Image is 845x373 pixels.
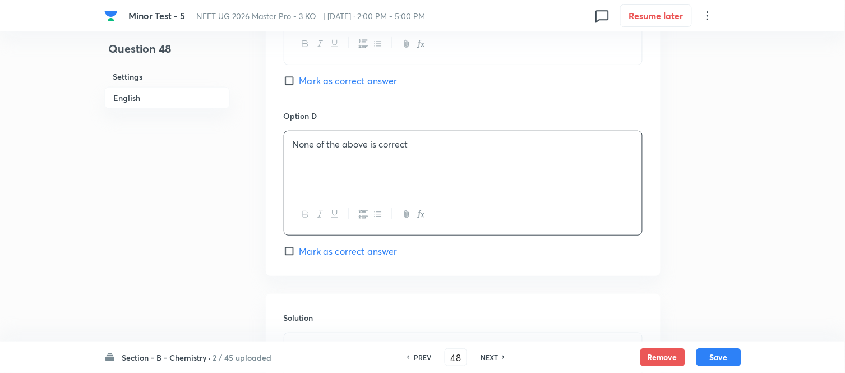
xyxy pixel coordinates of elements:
[104,87,230,109] h6: English
[284,312,643,324] h6: Solution
[196,11,425,21] span: NEET UG 2026 Master Pro - 3 KO... | [DATE] · 2:00 PM - 5:00 PM
[299,245,398,258] span: Mark as correct answer
[696,348,741,366] button: Save
[104,9,120,22] a: Company Logo
[293,138,634,151] p: None of the above is correct
[213,352,272,363] h6: 2 / 45 uploaded
[104,66,230,87] h6: Settings
[414,352,431,362] h6: PREV
[299,74,398,88] span: Mark as correct answer
[620,4,692,27] button: Resume later
[128,10,185,21] span: Minor Test - 5
[104,40,230,66] h4: Question 48
[104,9,118,22] img: Company Logo
[284,110,643,122] h6: Option D
[640,348,685,366] button: Remove
[122,352,211,363] h6: Section - B - Chemistry ·
[481,352,498,362] h6: NEXT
